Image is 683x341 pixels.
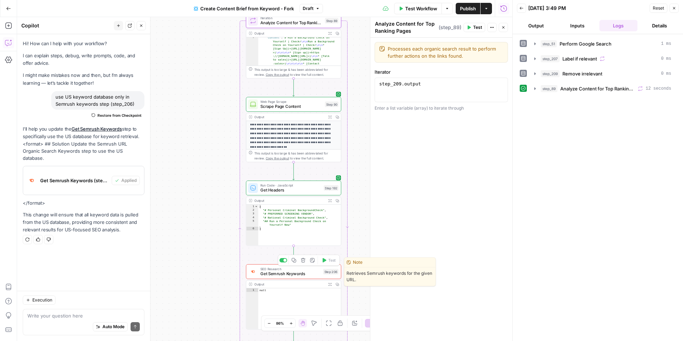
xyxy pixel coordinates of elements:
p: I might make mistakes now and then, but I’m always learning — let’s tackle it together! [23,72,144,86]
div: Output [254,198,324,203]
button: Reset [650,4,667,13]
div: Step 206 [323,269,338,274]
button: 0 ms [530,53,676,64]
img: ey5lt04xp3nqzrimtu8q5fsyor3u [250,269,256,274]
span: Copy the output [266,156,289,160]
p: This change will ensure that all keyword data is pulled from the US database, providing more cons... [23,211,144,234]
span: ( step_89 ) [439,24,461,31]
button: Test Workflow [394,3,441,14]
span: Scrape Page Content [260,103,323,109]
div: Run Code · JavaScriptGet HeadersStep 192Output[ "# Personal Criminal BackgroundCheck", "# PREFERR... [246,180,341,246]
div: 2 [246,208,258,212]
button: Details [640,20,679,31]
span: step_207 [541,55,560,62]
button: Auto Mode [93,322,128,331]
button: Restore from Checkpoint [89,111,144,120]
span: Get Semrush Keywords [260,271,321,277]
span: Toggle code folding, rows 1 through 6 [255,205,258,208]
button: Inputs [558,20,597,31]
button: Applied [112,176,140,185]
div: 4 [246,216,258,219]
textarea: Processes each organic search result to perform further actions on the links found. [388,45,503,59]
div: 6 [246,227,258,230]
span: Get Semrush Keywords (step_206) [40,177,109,184]
span: 86% [276,320,284,326]
g: Edge from step_89 to step_90 [293,79,295,96]
button: Publish [456,3,480,14]
div: IterationAnalyze Content for Top Ranking PagesStep 89Output "content":"# Run a Background Check o... [246,13,341,78]
div: 1 [246,205,258,208]
span: Retrieves Semrush keywords for the given URL. [344,267,435,286]
span: Reset [653,5,664,11]
span: 1 ms [661,41,671,47]
span: Test Workflow [405,5,437,12]
div: 1 [246,288,258,292]
label: Iterator [375,68,508,75]
button: Output [517,20,555,31]
span: Restore from Checkpoint [97,112,142,118]
div: This output is too large & has been abbreviated for review. to view the full content. [254,151,339,161]
div: 3 [246,212,258,215]
span: Analyze Content for Top Ranking Pages [560,85,635,92]
span: Iteration [260,15,323,20]
div: Copilot [21,22,112,29]
p: Hi! How can I help with your workflow? [23,40,144,47]
button: Test [319,256,338,264]
span: Analyze Content for Top Ranking Pages [260,20,323,26]
button: Test [464,23,485,32]
span: Test [473,24,482,31]
span: Remove irrelevant [562,70,602,77]
button: Create Content Brief from Keyword - Fork [190,3,298,14]
span: Get Headers [260,187,321,193]
span: 0 ms [661,56,671,62]
span: Run Code · JavaScript [260,183,321,188]
g: Edge from step_90 to step_192 [293,162,295,180]
span: 12 seconds [646,85,671,92]
textarea: Analyze Content for Top Ranking Pages [375,20,437,35]
p: I'll help you update the step to specifically use the US database for keyword retrieval. [23,125,144,140]
span: Copy the output [266,73,289,76]
div: use US keyword database only in Semrush keywords step (step_206) [51,91,144,110]
span: Create Content Brief from Keyword - Fork [200,5,294,12]
div: Output [254,31,324,36]
div: This output is too large & has been abbreviated for review. to view the full content. [254,67,339,77]
span: step_209 [541,70,560,77]
button: 1 ms [530,38,676,49]
span: step_51 [541,40,557,47]
div: SEO ResearchGet Semrush KeywordsStep 206TestOutputnull [246,264,341,329]
button: 0 ms [530,68,676,79]
button: Draft [300,4,323,13]
div: Output [254,115,324,120]
div: Step 89 [325,18,338,23]
button: 12 seconds [530,83,676,94]
span: Auto Mode [102,324,125,330]
span: Execution [32,297,52,303]
div: Output [254,282,324,287]
span: SEO Research [260,266,321,271]
span: 0 ms [661,70,671,77]
div: Enter a list variable (array) to iterate through [375,105,508,111]
span: Draft [303,5,313,12]
p: I can explain steps, debug, write prompts, code, and offer advice. [23,52,144,67]
div: 5 [246,219,258,227]
div: Note [344,258,435,267]
span: Perform Google Search [560,40,611,47]
div: Step 90 [325,101,338,107]
span: Label if relevant [562,55,597,62]
span: Web Page Scrape [260,99,323,104]
span: Test [328,257,336,263]
div: <format> ## Solution Update the Semrush URL Organic Search Keywords step to use the US database. ... [23,125,144,234]
button: Execution [23,295,55,305]
span: Publish [460,5,476,12]
a: Get Semrush Keywords [72,126,122,132]
span: step_89 [541,85,557,92]
span: Applied [121,177,137,184]
img: ey5lt04xp3nqzrimtu8q5fsyor3u [26,175,37,186]
button: Logs [599,20,638,31]
div: Step 192 [324,185,338,191]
